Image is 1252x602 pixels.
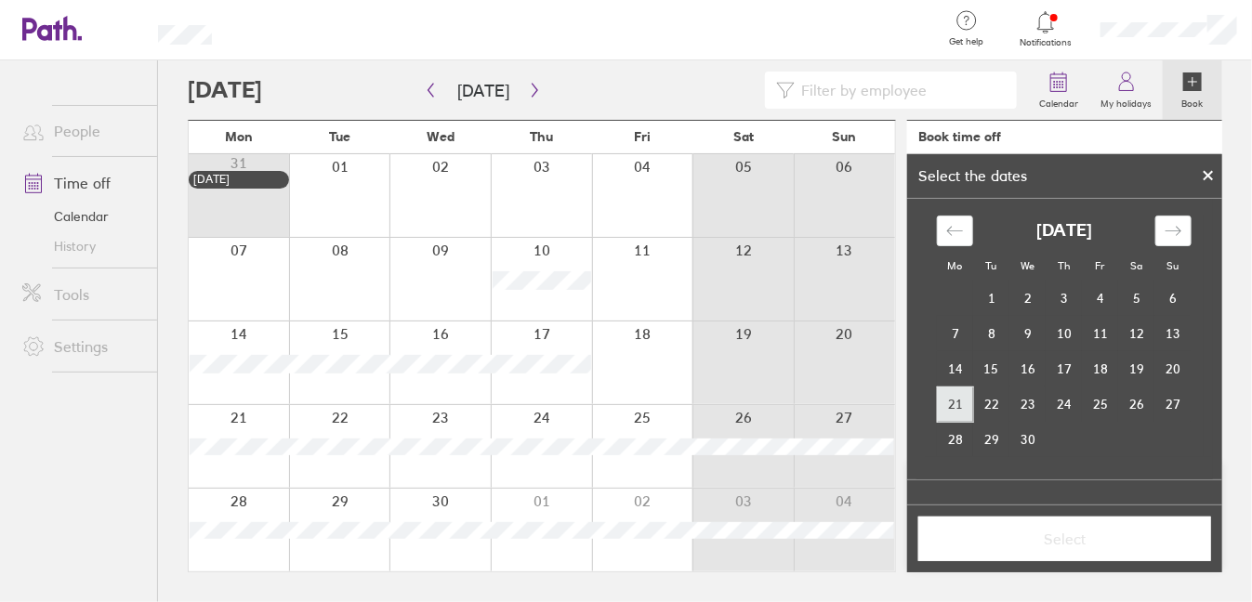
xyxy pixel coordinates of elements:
td: Choose Wednesday, September 30, 2026 as your check-in date. It’s available. [1009,422,1046,457]
td: Choose Monday, September 14, 2026 as your check-in date. It’s available. [937,351,973,386]
td: Choose Saturday, September 12, 2026 as your check-in date. It’s available. [1118,316,1154,351]
td: Choose Saturday, September 26, 2026 as your check-in date. It’s available. [1118,386,1154,422]
td: Choose Monday, September 28, 2026 as your check-in date. It’s available. [937,422,973,457]
div: [DATE] [193,173,285,186]
div: Book time off [918,129,1001,144]
td: Choose Thursday, September 24, 2026 as your check-in date. It’s available. [1046,386,1082,422]
td: Choose Tuesday, September 29, 2026 as your check-in date. It’s available. [973,422,1009,457]
td: Choose Friday, September 25, 2026 as your check-in date. It’s available. [1082,386,1118,422]
td: Choose Tuesday, September 22, 2026 as your check-in date. It’s available. [973,386,1009,422]
small: Su [1166,259,1179,272]
td: Choose Friday, September 11, 2026 as your check-in date. It’s available. [1082,316,1118,351]
a: Calendar [1028,60,1089,120]
td: Choose Sunday, September 27, 2026 as your check-in date. It’s available. [1154,386,1191,422]
a: People [7,112,157,150]
small: Fr [1095,259,1104,272]
td: Choose Thursday, September 10, 2026 as your check-in date. It’s available. [1046,316,1082,351]
span: Get help [937,36,997,47]
td: Choose Thursday, September 17, 2026 as your check-in date. It’s available. [1046,351,1082,386]
small: We [1021,259,1035,272]
td: Choose Sunday, September 6, 2026 as your check-in date. It’s available. [1154,281,1191,316]
span: Thu [530,129,553,144]
span: Mon [225,129,253,144]
a: Time off [7,164,157,202]
a: Tools [7,276,157,313]
td: Choose Monday, September 21, 2026 as your check-in date. It’s available. [937,386,973,422]
label: My holidays [1089,93,1163,110]
td: Choose Thursday, September 3, 2026 as your check-in date. It’s available. [1046,281,1082,316]
button: Select [918,517,1211,561]
a: Calendar [7,202,157,231]
span: Fri [634,129,651,144]
button: [DATE] [442,75,524,106]
span: Notifications [1016,37,1076,48]
td: Choose Tuesday, September 1, 2026 as your check-in date. It’s available. [973,281,1009,316]
div: Move backward to switch to the previous month. [937,216,973,246]
a: Notifications [1016,9,1076,48]
small: Sa [1130,259,1142,272]
a: My holidays [1089,60,1163,120]
div: Select the dates [907,167,1038,184]
td: Choose Friday, September 4, 2026 as your check-in date. It’s available. [1082,281,1118,316]
td: Choose Wednesday, September 16, 2026 as your check-in date. It’s available. [1009,351,1046,386]
td: Choose Saturday, September 19, 2026 as your check-in date. It’s available. [1118,351,1154,386]
label: Calendar [1028,93,1089,110]
a: History [7,231,157,261]
div: Move forward to switch to the next month. [1155,216,1192,246]
label: Book [1171,93,1215,110]
small: Mo [947,259,962,272]
span: Wed [427,129,455,144]
td: Choose Tuesday, September 15, 2026 as your check-in date. It’s available. [973,351,1009,386]
div: Calendar [916,199,1212,479]
small: Tu [985,259,996,272]
td: Choose Sunday, September 13, 2026 as your check-in date. It’s available. [1154,316,1191,351]
a: Settings [7,328,157,365]
td: Choose Sunday, September 20, 2026 as your check-in date. It’s available. [1154,351,1191,386]
td: Choose Wednesday, September 9, 2026 as your check-in date. It’s available. [1009,316,1046,351]
span: Sat [733,129,754,144]
span: Sun [833,129,857,144]
td: Choose Wednesday, September 23, 2026 as your check-in date. It’s available. [1009,386,1046,422]
td: Choose Wednesday, September 2, 2026 as your check-in date. It’s available. [1009,281,1046,316]
span: Tue [329,129,350,144]
td: Choose Monday, September 7, 2026 as your check-in date. It’s available. [937,316,973,351]
strong: [DATE] [1036,221,1092,241]
td: Choose Saturday, September 5, 2026 as your check-in date. It’s available. [1118,281,1154,316]
span: Select [931,530,1198,547]
td: Choose Tuesday, September 8, 2026 as your check-in date. It’s available. [973,316,1009,351]
small: Th [1058,259,1070,272]
input: Filter by employee [795,72,1006,108]
a: Book [1163,60,1222,120]
td: Choose Friday, September 18, 2026 as your check-in date. It’s available. [1082,351,1118,386]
